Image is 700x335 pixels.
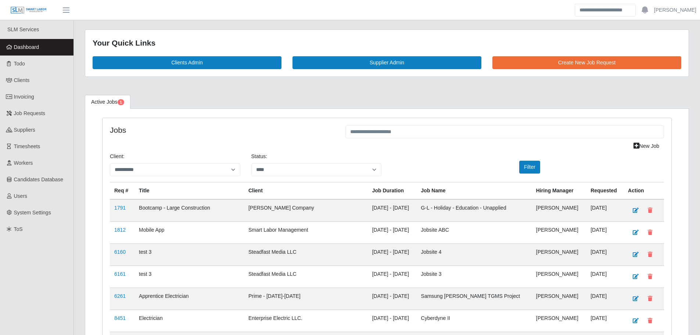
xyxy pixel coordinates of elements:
div: Your Quick Links [93,37,681,49]
td: Steadfast Media LLC [244,243,368,265]
a: Clients Admin [93,56,281,69]
td: [PERSON_NAME] [532,310,586,332]
td: [DATE] [586,265,624,288]
td: Samsung [PERSON_NAME] TGMS Project [417,288,532,310]
td: [PERSON_NAME] Company [244,199,368,222]
td: Jobsite ABC [417,221,532,243]
th: Title [134,182,244,199]
td: G-L - Holiday - Education - Unapplied [417,199,532,222]
td: Bootcamp - Large Construction [134,199,244,222]
td: Electrician [134,310,244,332]
span: Clients [14,77,30,83]
td: [PERSON_NAME] [532,221,586,243]
td: [DATE] [586,243,624,265]
span: Workers [14,160,33,166]
th: Hiring Manager [532,182,586,199]
td: [DATE] [586,288,624,310]
td: Smart Labor Management [244,221,368,243]
td: Steadfast Media LLC [244,265,368,288]
th: Client [244,182,368,199]
td: Apprentice Electrician [134,288,244,310]
span: ToS [14,226,23,232]
td: Prime - [DATE]-[DATE] [244,288,368,310]
a: 8451 [114,315,126,321]
td: [DATE] - [DATE] [368,199,417,222]
td: [PERSON_NAME] [532,199,586,222]
td: [DATE] - [DATE] [368,221,417,243]
span: Job Requests [14,110,46,116]
button: Filter [519,161,540,174]
a: 1812 [114,227,126,233]
a: 6160 [114,249,126,255]
h4: Jobs [110,125,334,135]
td: Enterprise Electric LLC. [244,310,368,332]
th: Job Duration [368,182,417,199]
span: Pending Jobs [118,99,124,105]
td: [DATE] - [DATE] [368,310,417,332]
td: [PERSON_NAME] [532,243,586,265]
td: Jobsite 4 [417,243,532,265]
span: Suppliers [14,127,35,133]
th: Job Name [417,182,532,199]
td: [DATE] - [DATE] [368,243,417,265]
td: [DATE] - [DATE] [368,265,417,288]
td: [DATE] [586,310,624,332]
td: [DATE] [586,199,624,222]
span: System Settings [14,210,51,215]
th: Requested [586,182,624,199]
td: [DATE] - [DATE] [368,288,417,310]
a: [PERSON_NAME] [654,6,696,14]
span: Dashboard [14,44,39,50]
a: 6261 [114,293,126,299]
td: Mobile App [134,221,244,243]
span: Candidates Database [14,177,64,182]
a: Create New Job Request [492,56,681,69]
span: SLM Services [7,26,39,32]
img: SLM Logo [10,6,47,14]
span: Todo [14,61,25,67]
th: Action [624,182,664,199]
td: [PERSON_NAME] [532,265,586,288]
span: Invoicing [14,94,34,100]
td: [DATE] [586,221,624,243]
input: Search [575,4,636,17]
label: Client: [110,153,125,160]
td: Cyberdyne II [417,310,532,332]
a: 1791 [114,205,126,211]
span: Timesheets [14,143,40,149]
td: test 3 [134,265,244,288]
a: New Job [629,140,664,153]
td: Jobsite 3 [417,265,532,288]
a: 6161 [114,271,126,277]
span: Users [14,193,28,199]
td: [PERSON_NAME] [532,288,586,310]
a: Supplier Admin [292,56,481,69]
label: Status: [251,153,268,160]
a: Active Jobs [85,95,130,109]
th: Req # [110,182,134,199]
td: test 3 [134,243,244,265]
